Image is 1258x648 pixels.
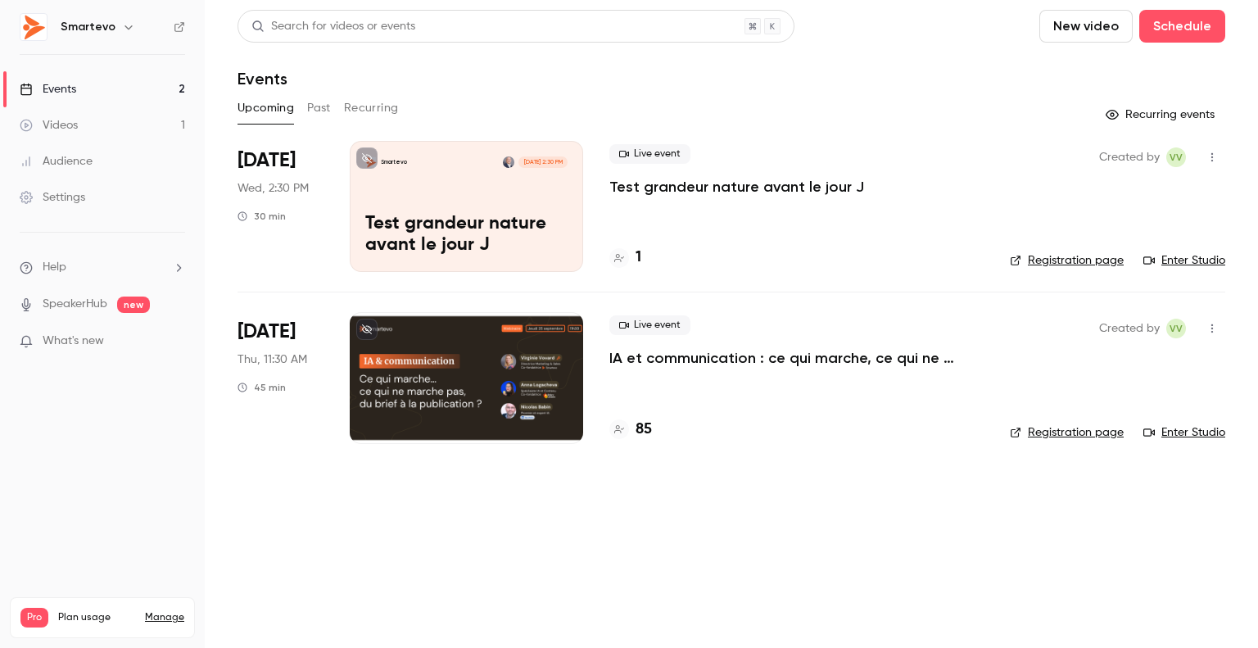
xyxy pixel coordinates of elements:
[350,141,583,272] a: Test grandeur nature avant le jour JSmartevoEric Ohleyer[DATE] 2:30 PMTest grandeur nature avant ...
[636,419,652,441] h4: 85
[20,259,185,276] li: help-dropdown-opener
[609,419,652,441] a: 85
[238,69,287,88] h1: Events
[1170,319,1183,338] span: VV
[58,611,135,624] span: Plan usage
[238,319,296,345] span: [DATE]
[1039,10,1133,43] button: New video
[1099,319,1160,338] span: Created by
[20,153,93,170] div: Audience
[238,210,286,223] div: 30 min
[238,180,309,197] span: Wed, 2:30 PM
[609,247,641,269] a: 1
[1098,102,1225,128] button: Recurring events
[145,611,184,624] a: Manage
[238,351,307,368] span: Thu, 11:30 AM
[238,141,324,272] div: Sep 24 Wed, 2:30 PM (Europe/Paris)
[344,95,399,121] button: Recurring
[165,334,185,349] iframe: Noticeable Trigger
[238,147,296,174] span: [DATE]
[20,189,85,206] div: Settings
[307,95,331,121] button: Past
[1010,424,1124,441] a: Registration page
[43,333,104,350] span: What's new
[636,247,641,269] h4: 1
[1170,147,1183,167] span: VV
[238,95,294,121] button: Upcoming
[20,117,78,134] div: Videos
[1143,252,1225,269] a: Enter Studio
[61,19,115,35] h6: Smartevo
[238,312,324,443] div: Sep 25 Thu, 11:30 AM (Europe/Paris)
[609,144,690,164] span: Live event
[20,14,47,40] img: Smartevo
[1099,147,1160,167] span: Created by
[381,158,407,166] p: Smartevo
[238,381,286,394] div: 45 min
[43,296,107,313] a: SpeakerHub
[1166,147,1186,167] span: Virginie Vovard
[1143,424,1225,441] a: Enter Studio
[20,608,48,628] span: Pro
[518,156,567,168] span: [DATE] 2:30 PM
[43,259,66,276] span: Help
[1139,10,1225,43] button: Schedule
[609,315,690,335] span: Live event
[251,18,415,35] div: Search for videos or events
[1166,319,1186,338] span: Virginie Vovard
[609,348,984,368] a: IA et communication : ce qui marche, ce qui ne marche pas...du brief à la publication ?
[609,177,864,197] a: Test grandeur nature avant le jour J
[117,297,150,313] span: new
[20,81,76,97] div: Events
[1010,252,1124,269] a: Registration page
[503,156,514,168] img: Eric Ohleyer
[365,214,568,256] p: Test grandeur nature avant le jour J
